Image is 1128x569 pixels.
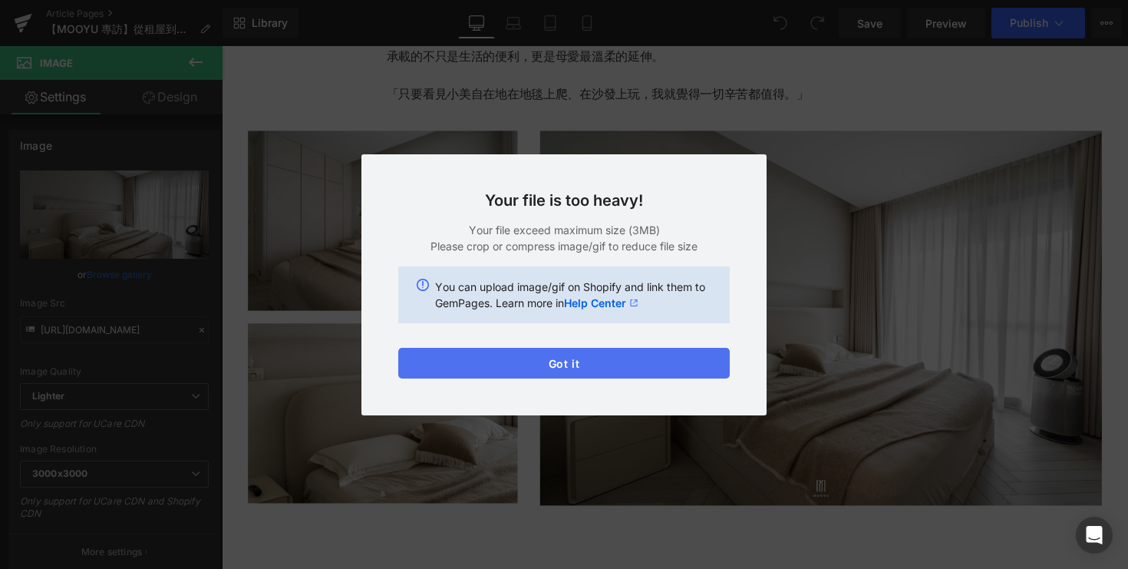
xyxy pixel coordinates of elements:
[1076,517,1113,554] div: Open Intercom Messenger
[398,191,730,210] h3: Your file is too heavy!
[169,41,760,61] p: 「只要看見小美自在地在地毯上爬、在沙發上玩，我就覺得一切辛苦都值得。」
[398,222,730,238] p: Your file exceed maximum size (3MB)
[398,348,730,379] button: Got it
[398,238,730,254] p: Please crop or compress image/gif to reduce file size
[435,279,711,311] p: You can upload image/gif on Shopify and link them to GemPages. Learn more in
[564,295,638,311] a: Help Center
